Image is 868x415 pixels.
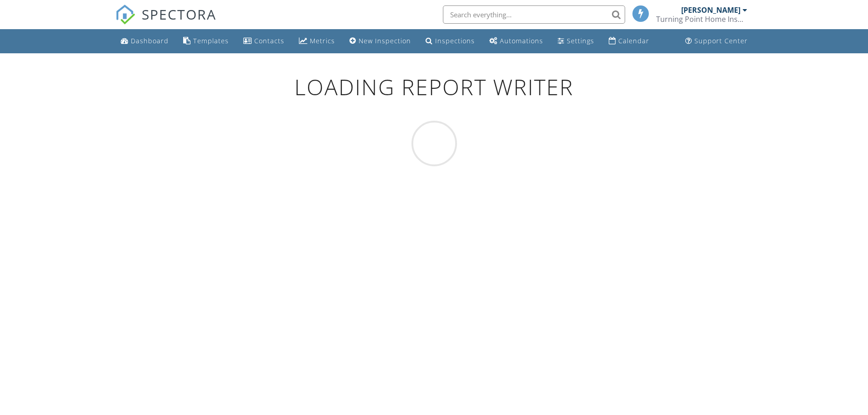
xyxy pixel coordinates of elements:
[435,36,475,45] div: Inspections
[694,36,748,45] div: Support Center
[295,33,339,50] a: Metrics
[567,36,594,45] div: Settings
[618,36,649,45] div: Calendar
[180,33,232,50] a: Templates
[422,33,478,50] a: Inspections
[310,36,335,45] div: Metrics
[656,15,747,24] div: Turning Point Home Inspections
[193,36,229,45] div: Templates
[500,36,543,45] div: Automations
[682,33,751,50] a: Support Center
[554,33,598,50] a: Settings
[131,36,169,45] div: Dashboard
[254,36,284,45] div: Contacts
[486,33,547,50] a: Automations (Basic)
[117,33,172,50] a: Dashboard
[443,5,625,24] input: Search everything...
[115,5,135,25] img: The Best Home Inspection Software - Spectora
[115,12,216,31] a: SPECTORA
[359,36,411,45] div: New Inspection
[605,33,653,50] a: Calendar
[142,5,216,24] span: SPECTORA
[681,5,740,15] div: [PERSON_NAME]
[240,33,288,50] a: Contacts
[346,33,415,50] a: New Inspection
